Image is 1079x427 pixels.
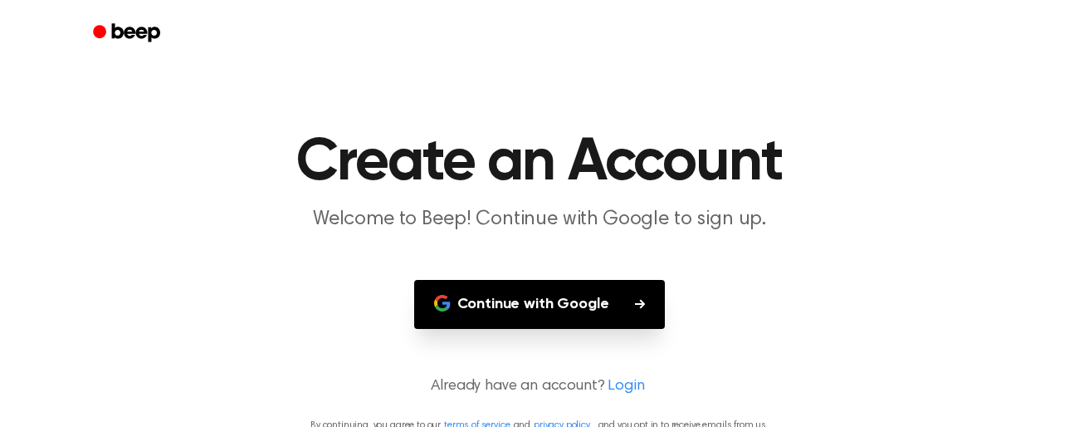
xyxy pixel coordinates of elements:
p: Welcome to Beep! Continue with Google to sign up. [221,206,858,233]
p: Already have an account? [20,375,1059,398]
h1: Create an Account [115,133,964,193]
a: Beep [81,17,175,50]
a: Login [608,375,644,398]
button: Continue with Google [414,280,666,329]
